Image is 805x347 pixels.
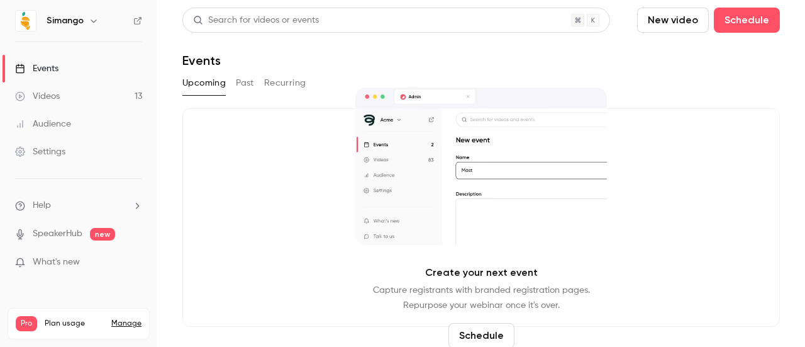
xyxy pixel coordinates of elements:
[637,8,709,33] button: New video
[15,90,60,103] div: Videos
[33,199,51,212] span: Help
[16,11,36,31] img: Simango
[127,257,142,268] iframe: Noticeable Trigger
[182,53,221,68] h1: Events
[15,118,71,130] div: Audience
[264,73,306,93] button: Recurring
[90,228,115,241] span: new
[16,316,37,331] span: Pro
[425,265,538,280] p: Create your next event
[15,199,142,212] li: help-dropdown-opener
[33,256,80,269] span: What's new
[15,145,65,158] div: Settings
[714,8,780,33] button: Schedule
[111,319,142,329] a: Manage
[236,73,254,93] button: Past
[15,62,58,75] div: Events
[45,319,104,329] span: Plan usage
[182,73,226,93] button: Upcoming
[373,283,590,313] p: Capture registrants with branded registration pages. Repurpose your webinar once it's over.
[193,14,319,27] div: Search for videos or events
[47,14,84,27] h6: Simango
[33,227,82,241] a: SpeakerHub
